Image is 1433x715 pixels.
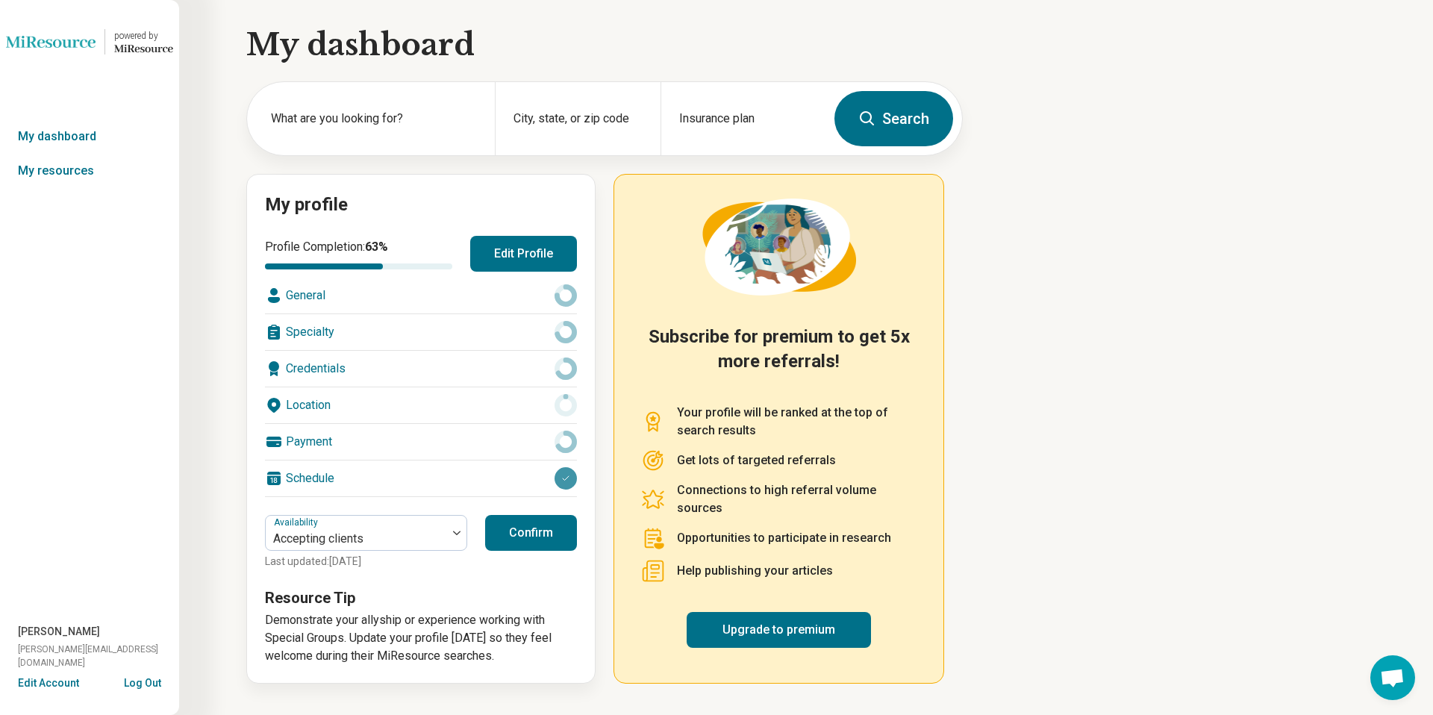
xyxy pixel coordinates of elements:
[265,554,467,569] p: Last updated: [DATE]
[265,587,577,608] h3: Resource Tip
[274,517,321,528] label: Availability
[677,404,917,440] p: Your profile will be ranked at the top of search results
[265,460,577,496] div: Schedule
[265,238,452,269] div: Profile Completion:
[677,452,836,469] p: Get lots of targeted referrals
[265,387,577,423] div: Location
[265,424,577,460] div: Payment
[834,91,953,146] button: Search
[265,351,577,387] div: Credentials
[18,675,79,691] button: Edit Account
[124,675,161,687] button: Log Out
[677,562,833,580] p: Help publishing your articles
[265,611,577,665] p: Demonstrate your allyship or experience working with Special Groups. Update your profile [DATE] s...
[6,24,96,60] img: Lions
[265,314,577,350] div: Specialty
[18,643,179,669] span: [PERSON_NAME][EMAIL_ADDRESS][DOMAIN_NAME]
[365,240,388,254] span: 63 %
[114,29,173,43] div: powered by
[1370,655,1415,700] div: Open chat
[470,236,577,272] button: Edit Profile
[687,612,871,648] a: Upgrade to premium
[485,515,577,551] button: Confirm
[18,624,100,640] span: [PERSON_NAME]
[6,24,173,60] a: Lionspowered by
[246,24,963,66] h1: My dashboard
[265,193,577,218] h2: My profile
[271,110,477,128] label: What are you looking for?
[677,481,917,517] p: Connections to high referral volume sources
[677,529,891,547] p: Opportunities to participate in research
[265,278,577,313] div: General
[641,325,917,386] h2: Subscribe for premium to get 5x more referrals!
